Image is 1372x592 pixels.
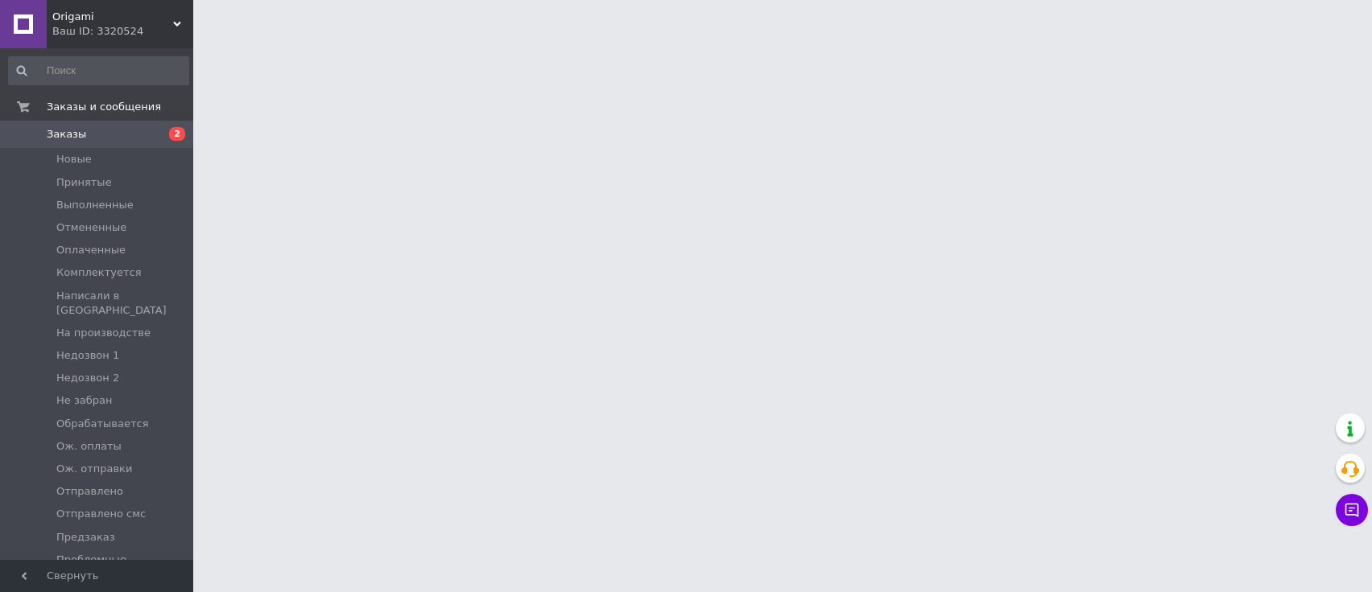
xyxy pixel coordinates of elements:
button: Чат с покупателем [1336,494,1368,526]
input: Поиск [8,56,189,85]
span: 2 [169,127,185,141]
span: Новые [56,152,92,166]
span: На производстве [56,326,151,340]
span: Отправлено [56,484,123,499]
span: Ож. оплаты [56,439,122,454]
span: Отправлено смс [56,507,146,521]
span: Выполненные [56,198,134,212]
span: Комплектуется [56,265,141,280]
span: Недозвон 1 [56,348,119,363]
span: Написали в [GEOGRAPHIC_DATA] [56,289,188,318]
span: Обрабатывается [56,417,148,431]
span: Origami [52,10,173,24]
span: Недозвон 2 [56,371,119,385]
span: Предзаказ [56,530,115,545]
span: Оплаченные [56,243,126,257]
span: Не забран [56,393,113,408]
span: Заказы и сообщения [47,100,161,114]
span: Отмененные [56,220,126,235]
div: Ваш ID: 3320524 [52,24,193,39]
span: Принятые [56,175,112,190]
span: Проблемные [56,553,126,567]
span: Заказы [47,127,86,142]
span: Ож. отправки [56,462,132,476]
